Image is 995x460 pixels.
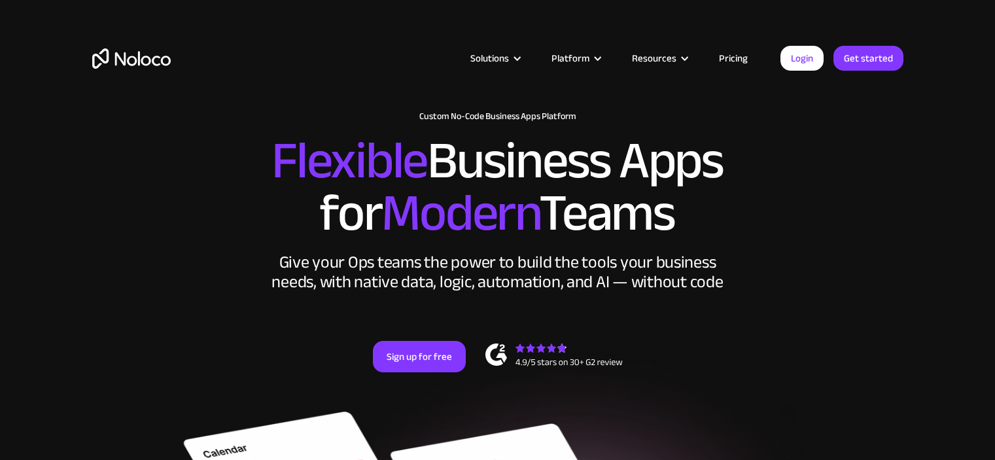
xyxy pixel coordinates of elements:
[271,112,427,209] span: Flexible
[92,135,903,239] h2: Business Apps for Teams
[454,50,535,67] div: Solutions
[632,50,676,67] div: Resources
[470,50,509,67] div: Solutions
[269,253,727,292] div: Give your Ops teams the power to build the tools your business needs, with native data, logic, au...
[373,341,466,372] a: Sign up for free
[381,164,539,262] span: Modern
[780,46,824,71] a: Login
[551,50,589,67] div: Platform
[833,46,903,71] a: Get started
[703,50,764,67] a: Pricing
[616,50,703,67] div: Resources
[92,48,171,69] a: home
[535,50,616,67] div: Platform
